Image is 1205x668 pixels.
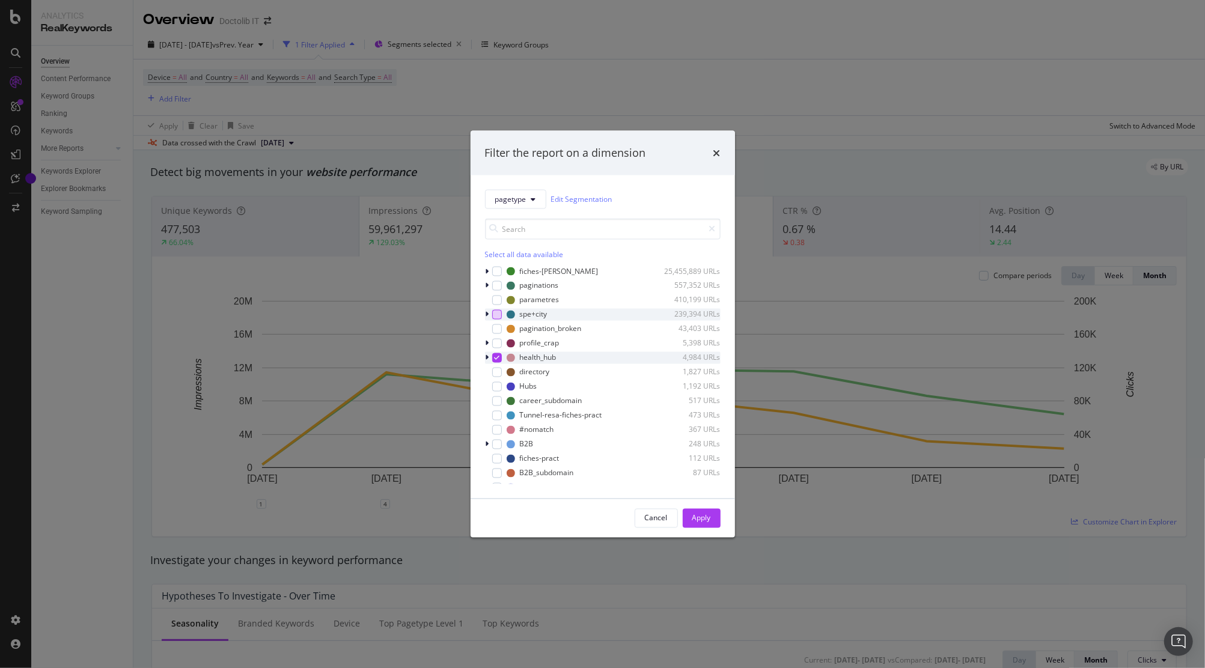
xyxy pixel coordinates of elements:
[662,367,721,377] div: 1,827 URLs
[662,295,721,305] div: 410,199 URLs
[520,381,537,392] div: Hubs
[662,410,721,421] div: 473 URLs
[520,454,560,464] div: fiches-pract
[520,353,557,363] div: health_hub
[520,309,548,320] div: spe+city
[520,367,550,377] div: directory
[520,281,559,291] div: paginations
[520,425,554,435] div: #nomatch
[485,249,721,259] div: Select all data available
[495,194,526,204] span: pagetype
[485,218,721,239] input: Search
[662,482,721,493] div: 58 URLs
[520,439,534,449] div: B2B
[662,338,721,348] div: 5,398 URLs
[713,145,721,161] div: times
[662,439,721,449] div: 248 URLs
[520,468,574,478] div: B2B_subdomain
[662,281,721,291] div: 557,352 URLs
[520,295,560,305] div: parametres
[520,266,599,276] div: fiches-[PERSON_NAME]
[520,338,560,348] div: profile_crap
[662,266,721,276] div: 25,455,889 URLs
[662,353,721,363] div: 4,984 URLs
[1164,627,1193,656] div: Open Intercom Messenger
[551,193,612,205] a: Edit Segmentation
[485,145,646,161] div: Filter the report on a dimension
[520,396,582,406] div: career_subdomain
[662,381,721,392] div: 1,192 URLs
[635,508,678,527] button: Cancel
[485,189,546,208] button: pagetype
[662,396,721,406] div: 517 URLs
[662,468,721,478] div: 87 URLs
[645,513,668,523] div: Cancel
[662,454,721,464] div: 112 URLs
[520,410,602,421] div: Tunnel-resa-fiches-pract
[471,131,735,538] div: modal
[692,513,711,523] div: Apply
[520,482,572,493] div: pro_subdomain
[662,324,721,334] div: 43,403 URLs
[683,508,721,527] button: Apply
[662,425,721,435] div: 367 URLs
[662,309,721,320] div: 239,394 URLs
[520,324,582,334] div: pagination_broken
